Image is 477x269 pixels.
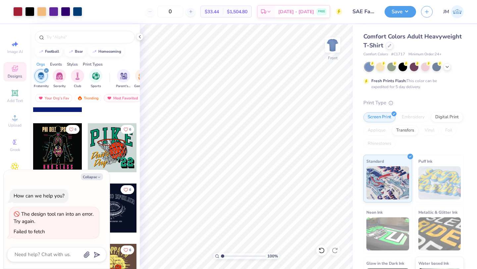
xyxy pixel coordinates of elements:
[77,96,82,100] img: trending.gif
[121,125,134,134] button: Like
[366,166,409,199] img: Standard
[3,172,26,182] span: Clipart & logos
[71,69,84,89] div: filter for Club
[366,260,404,267] span: Glow in the Dark Ink
[74,72,81,80] img: Club Image
[53,84,66,89] span: Sorority
[408,52,442,57] span: Minimum Order: 24 +
[89,69,102,89] div: filter for Sports
[67,61,78,67] div: Styles
[8,74,22,79] span: Designs
[121,245,134,254] button: Like
[363,139,396,149] div: Rhinestones
[14,211,93,225] div: The design tool ran into an error. Try again.
[397,112,429,122] div: Embroidery
[34,84,49,89] span: Fraternity
[116,69,131,89] div: filter for Parent's Weekend
[363,52,388,57] span: Comfort Colors
[83,61,103,67] div: Print Types
[45,50,59,53] div: football
[205,8,219,15] span: $33.44
[75,128,77,131] span: 6
[451,5,464,18] img: Jackson Moore
[91,84,101,89] span: Sports
[120,72,128,80] img: Parent's Weekend Image
[8,123,22,128] span: Upload
[66,125,79,134] button: Like
[363,32,462,49] span: Comfort Colors Adult Heavyweight T-Shirt
[14,192,65,199] div: How can we help you?
[363,112,396,122] div: Screen Print
[129,188,131,191] span: 6
[227,8,247,15] span: $1,504.80
[98,50,121,53] div: homecoming
[418,158,432,165] span: Puff Ink
[46,34,131,40] input: Try "Alpha"
[74,94,102,102] div: Trending
[116,84,131,89] span: Parent's Weekend
[92,72,100,80] img: Sports Image
[14,228,45,235] div: Failed to fetch
[138,72,146,80] img: Game Day Image
[363,126,390,135] div: Applique
[267,253,278,259] span: 100 %
[443,5,464,18] a: JM
[37,72,45,80] img: Fraternity Image
[157,6,183,18] input: – –
[134,69,149,89] div: filter for Game Day
[363,99,464,107] div: Print Type
[71,69,84,89] button: filter button
[420,126,439,135] div: Vinyl
[56,72,63,80] img: Sorority Image
[366,217,409,250] img: Neon Ink
[34,69,49,89] div: filter for Fraternity
[36,61,45,67] div: Orgs
[371,78,453,90] div: This color can be expedited for 5 day delivery.
[418,166,461,199] img: Puff Ink
[81,173,103,180] button: Collapse
[68,50,74,54] img: trend_line.gif
[53,69,66,89] button: filter button
[89,69,102,89] button: filter button
[418,217,461,250] img: Metallic & Glitter Ink
[392,126,418,135] div: Transfers
[318,9,325,14] span: FREE
[35,47,62,57] button: football
[391,52,405,57] span: # C1717
[65,47,86,57] button: bear
[92,50,97,54] img: trend_line.gif
[385,6,416,18] button: Save
[10,147,20,152] span: Greek
[88,47,124,57] button: homecoming
[347,5,380,18] input: Untitled Design
[278,8,314,15] span: [DATE] - [DATE]
[443,8,449,16] span: JM
[326,38,339,52] img: Front
[134,84,149,89] span: Game Day
[441,126,456,135] div: Foil
[74,84,81,89] span: Club
[7,49,23,54] span: Image AI
[34,69,49,89] button: filter button
[75,50,83,53] div: bear
[107,96,112,100] img: most_fav.gif
[129,128,131,131] span: 6
[134,69,149,89] button: filter button
[53,69,66,89] div: filter for Sorority
[38,96,43,100] img: most_fav.gif
[418,260,449,267] span: Water based Ink
[366,209,383,216] span: Neon Ink
[38,50,44,54] img: trend_line.gif
[328,55,338,61] div: Front
[366,158,384,165] span: Standard
[371,78,406,83] strong: Fresh Prints Flash:
[431,112,463,122] div: Digital Print
[418,209,457,216] span: Metallic & Glitter Ink
[7,98,23,103] span: Add Text
[104,94,141,102] div: Most Favorited
[116,69,131,89] button: filter button
[121,185,134,194] button: Like
[50,61,62,67] div: Events
[129,248,131,252] span: 6
[35,94,72,102] div: Your Org's Fav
